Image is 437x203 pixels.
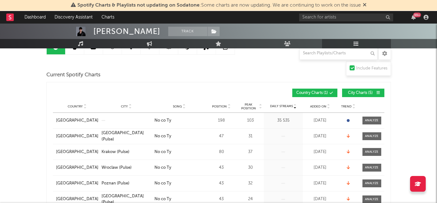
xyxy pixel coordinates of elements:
[207,196,236,202] div: 43
[296,91,328,95] span: Country Charts ( 1 )
[304,180,336,187] div: [DATE]
[239,118,262,124] div: 103
[168,27,207,36] button: Track
[50,11,97,24] a: Discovery Assistant
[413,13,421,17] div: 99 +
[56,196,98,202] a: [GEOGRAPHIC_DATA]
[154,118,204,124] a: No co Ty
[154,118,171,124] div: No co Ty
[212,105,227,108] span: Position
[56,180,98,187] a: [GEOGRAPHIC_DATA]
[270,104,293,109] span: Daily Streams
[207,118,236,124] div: 198
[299,14,393,21] input: Search for artists
[154,196,204,202] a: No co Ty
[154,180,171,187] div: No co Ty
[101,180,129,187] div: Poznan (Pulse)
[154,133,171,140] div: No co Ty
[154,149,204,155] a: No co Ty
[239,165,262,171] div: 30
[77,3,361,8] span: : Some charts are now updating. We are continuing to work on the issue
[97,11,119,24] a: Charts
[154,149,171,155] div: No co Ty
[363,3,367,8] span: Dismiss
[101,149,129,155] div: Krakow (Pulse)
[154,180,204,187] a: No co Ty
[68,105,83,108] span: Country
[101,149,151,155] a: Krakow (Pulse)
[346,91,375,95] span: City Charts ( 5 )
[239,149,262,155] div: 37
[46,71,101,79] span: Current Spotify Charts
[239,133,262,140] div: 31
[101,130,151,142] a: [GEOGRAPHIC_DATA] (Pulse)
[304,118,336,124] div: [DATE]
[173,105,182,108] span: Song
[56,149,98,155] a: [GEOGRAPHIC_DATA]
[101,165,132,171] div: Wroclaw (Pulse)
[121,105,128,108] span: City
[304,196,336,202] div: [DATE]
[20,11,50,24] a: Dashboard
[292,89,337,97] button: Country Charts(1)
[304,149,336,155] div: [DATE]
[304,165,336,171] div: [DATE]
[154,165,171,171] div: No co Ty
[239,196,262,202] div: 24
[304,133,336,140] div: [DATE]
[56,165,98,171] a: [GEOGRAPHIC_DATA]
[207,180,236,187] div: 43
[239,103,258,110] span: Peak Position
[341,105,351,108] span: Trend
[93,27,160,36] div: [PERSON_NAME]
[101,180,151,187] a: Poznan (Pulse)
[56,133,98,140] a: [GEOGRAPHIC_DATA]
[56,118,98,124] a: [GEOGRAPHIC_DATA]
[207,133,236,140] div: 47
[154,165,204,171] a: No co Ty
[207,165,236,171] div: 43
[310,105,326,108] span: Added On
[342,89,384,97] button: City Charts(5)
[154,196,171,202] div: No co Ty
[154,133,204,140] a: No co Ty
[356,65,388,72] div: Include Features
[101,165,151,171] a: Wroclaw (Pulse)
[239,180,262,187] div: 32
[265,118,301,124] div: 35 535
[207,149,236,155] div: 80
[299,47,378,60] input: Search Playlists/Charts
[411,15,416,20] button: 99+
[77,3,200,8] span: Spotify Charts & Playlists not updating on Sodatone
